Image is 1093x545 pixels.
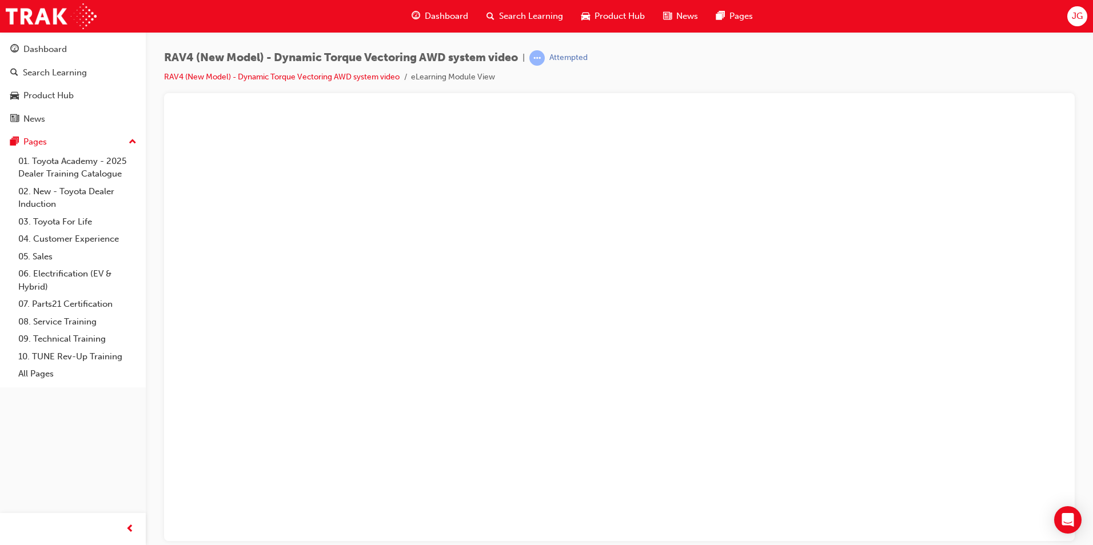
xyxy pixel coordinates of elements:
a: news-iconNews [654,5,707,28]
li: eLearning Module View [411,71,495,84]
button: JG [1067,6,1087,26]
div: Search Learning [23,66,87,79]
span: prev-icon [126,522,134,536]
span: pages-icon [716,9,725,23]
span: up-icon [129,135,137,150]
a: 02. New - Toyota Dealer Induction [14,183,141,213]
div: News [23,113,45,126]
span: pages-icon [10,137,19,147]
span: car-icon [10,91,19,101]
a: Search Learning [5,62,141,83]
a: All Pages [14,365,141,383]
span: JG [1072,10,1083,23]
div: Pages [23,135,47,149]
span: guage-icon [412,9,420,23]
button: Pages [5,131,141,153]
span: News [676,10,698,23]
div: Attempted [549,53,588,63]
span: Dashboard [425,10,468,23]
div: Open Intercom Messenger [1054,506,1082,534]
span: Search Learning [499,10,563,23]
a: 10. TUNE Rev-Up Training [14,348,141,366]
a: 04. Customer Experience [14,230,141,248]
a: 08. Service Training [14,313,141,331]
a: 09. Technical Training [14,330,141,348]
a: search-iconSearch Learning [477,5,572,28]
div: Dashboard [23,43,67,56]
span: news-icon [663,9,672,23]
button: DashboardSearch LearningProduct HubNews [5,37,141,131]
span: news-icon [10,114,19,125]
span: guage-icon [10,45,19,55]
a: Dashboard [5,39,141,60]
a: 03. Toyota For Life [14,213,141,231]
a: Product Hub [5,85,141,106]
span: Product Hub [595,10,645,23]
img: Trak [6,3,97,29]
a: 06. Electrification (EV & Hybrid) [14,265,141,295]
span: search-icon [486,9,494,23]
a: 05. Sales [14,248,141,266]
a: News [5,109,141,130]
a: RAV4 (New Model) - Dynamic Torque Vectoring AWD system video [164,72,400,82]
a: car-iconProduct Hub [572,5,654,28]
span: | [522,51,525,65]
a: 01. Toyota Academy - 2025 Dealer Training Catalogue [14,153,141,183]
a: guage-iconDashboard [402,5,477,28]
a: pages-iconPages [707,5,762,28]
span: Pages [729,10,753,23]
div: Product Hub [23,89,74,102]
span: learningRecordVerb_ATTEMPT-icon [529,50,545,66]
a: 07. Parts21 Certification [14,295,141,313]
span: car-icon [581,9,590,23]
span: search-icon [10,68,18,78]
span: RAV4 (New Model) - Dynamic Torque Vectoring AWD system video [164,51,518,65]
